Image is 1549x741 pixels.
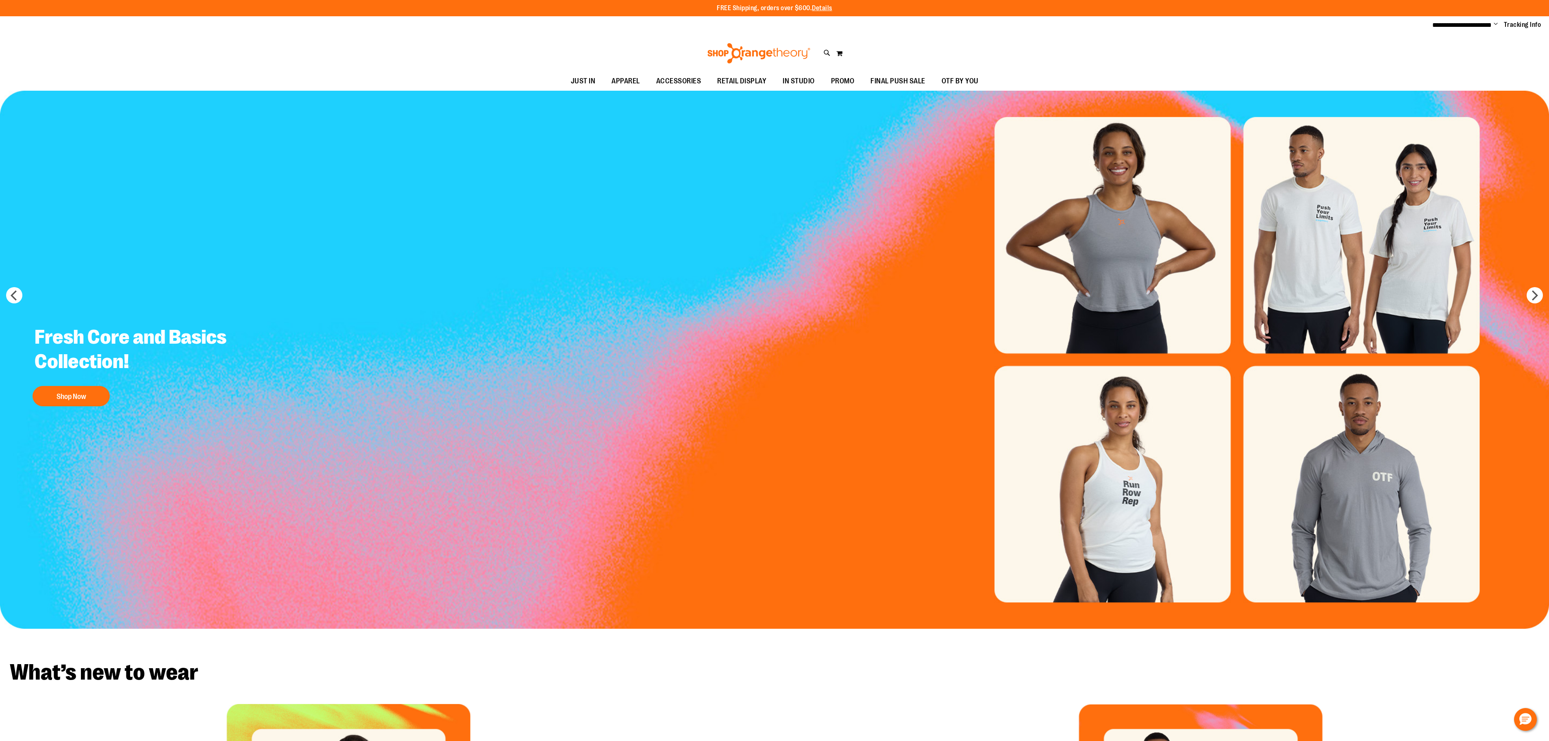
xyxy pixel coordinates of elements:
[563,72,604,91] a: JUST IN
[933,72,987,91] a: OTF BY YOU
[717,72,766,90] span: RETAIL DISPLAY
[774,72,823,91] a: IN STUDIO
[823,72,863,91] a: PROMO
[1494,21,1498,29] button: Account menu
[1504,20,1541,29] a: Tracking Info
[611,72,640,90] span: APPAREL
[942,72,979,90] span: OTF BY YOU
[33,386,110,406] button: Shop Now
[1527,287,1543,303] button: next
[603,72,648,91] a: APPAREL
[812,4,832,12] a: Details
[10,661,1539,684] h2: What’s new to wear
[870,72,925,90] span: FINAL PUSH SALE
[862,72,933,91] a: FINAL PUSH SALE
[28,319,245,382] h2: Fresh Core and Basics Collection!
[783,72,815,90] span: IN STUDIO
[717,4,832,13] p: FREE Shipping, orders over $600.
[831,72,855,90] span: PROMO
[6,287,22,303] button: prev
[709,72,774,91] a: RETAIL DISPLAY
[28,319,245,410] a: Fresh Core and Basics Collection! Shop Now
[648,72,709,91] a: ACCESSORIES
[571,72,596,90] span: JUST IN
[1514,708,1537,731] button: Hello, have a question? Let’s chat.
[706,43,811,63] img: Shop Orangetheory
[656,72,701,90] span: ACCESSORIES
